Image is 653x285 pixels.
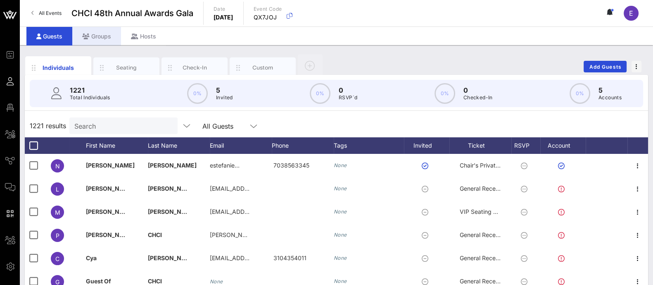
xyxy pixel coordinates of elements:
span: CHCI [148,231,162,238]
span: Add Guests [589,64,622,70]
span: [PERSON_NAME] [148,254,197,261]
span: [PERSON_NAME] [148,162,197,169]
span: [PERSON_NAME] [86,231,135,238]
span: [EMAIL_ADDRESS][DOMAIN_NAME] [210,185,309,192]
span: [PERSON_NAME] [148,185,197,192]
p: 0 [339,85,357,95]
p: Checked-In [463,93,493,102]
span: [EMAIL_ADDRESS][DOMAIN_NAME] [210,208,309,215]
div: Email [210,137,272,154]
span: M [55,209,60,216]
p: 5 [216,85,233,95]
div: E [624,6,639,21]
span: General Reception [460,231,509,238]
span: Chair's Private Reception [460,162,528,169]
div: First Name [86,137,148,154]
span: All Events [39,10,62,16]
span: 1221 results [30,121,66,131]
span: N [55,163,60,170]
i: None [334,278,347,284]
p: Invited [216,93,233,102]
span: Cya [86,254,97,261]
div: Seating [108,64,145,72]
div: RSVP [511,137,540,154]
p: 0 [463,85,493,95]
span: CHCI 48th Annual Awards Gala [71,7,193,19]
span: [PERSON_NAME] [86,162,135,169]
div: Ticket [449,137,511,154]
button: Add Guests [584,61,627,72]
div: All Guests [202,122,233,130]
p: QX7JOJ [254,13,282,22]
span: Guest Of [86,278,111,285]
i: None [334,232,347,238]
span: General Reception [460,278,509,285]
span: E [629,9,633,17]
div: Phone [272,137,334,154]
p: 5 [598,85,622,95]
a: All Events [26,7,66,20]
i: None [334,255,347,261]
i: None [334,162,347,168]
div: All Guests [197,117,264,134]
span: [EMAIL_ADDRESS][DOMAIN_NAME] [210,254,309,261]
p: RSVP`d [339,93,357,102]
span: VIP Seating & Chair's Private Reception [460,208,567,215]
div: Individuals [40,63,77,72]
i: None [210,278,223,285]
span: [PERSON_NAME][EMAIL_ADDRESS][DOMAIN_NAME] [210,231,357,238]
span: C [55,255,59,262]
p: Total Individuals [70,93,110,102]
p: estefanie… [210,154,240,177]
p: Date [214,5,233,13]
div: Account [540,137,586,154]
p: 1221 [70,85,110,95]
span: L [56,186,59,193]
span: 7038563345 [273,162,309,169]
div: Guests [26,27,72,46]
span: [PERSON_NAME] [86,185,135,192]
span: CHCI [148,278,162,285]
p: Accounts [598,93,622,102]
p: [DATE] [214,13,233,22]
i: None [334,208,347,215]
span: [PERSON_NAME] [86,208,135,215]
div: Custom [245,64,281,72]
span: [PERSON_NAME] [148,208,197,215]
span: P [56,232,59,239]
p: Event Code [254,5,282,13]
div: Last Name [148,137,210,154]
div: Invited [404,137,449,154]
span: General Reception [460,185,509,192]
div: Tags [334,137,404,154]
span: 3104354011 [273,254,306,261]
i: None [334,185,347,192]
span: General Reception [460,254,509,261]
div: Groups [72,27,121,46]
div: Hosts [121,27,166,46]
div: Check-In [176,64,213,72]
